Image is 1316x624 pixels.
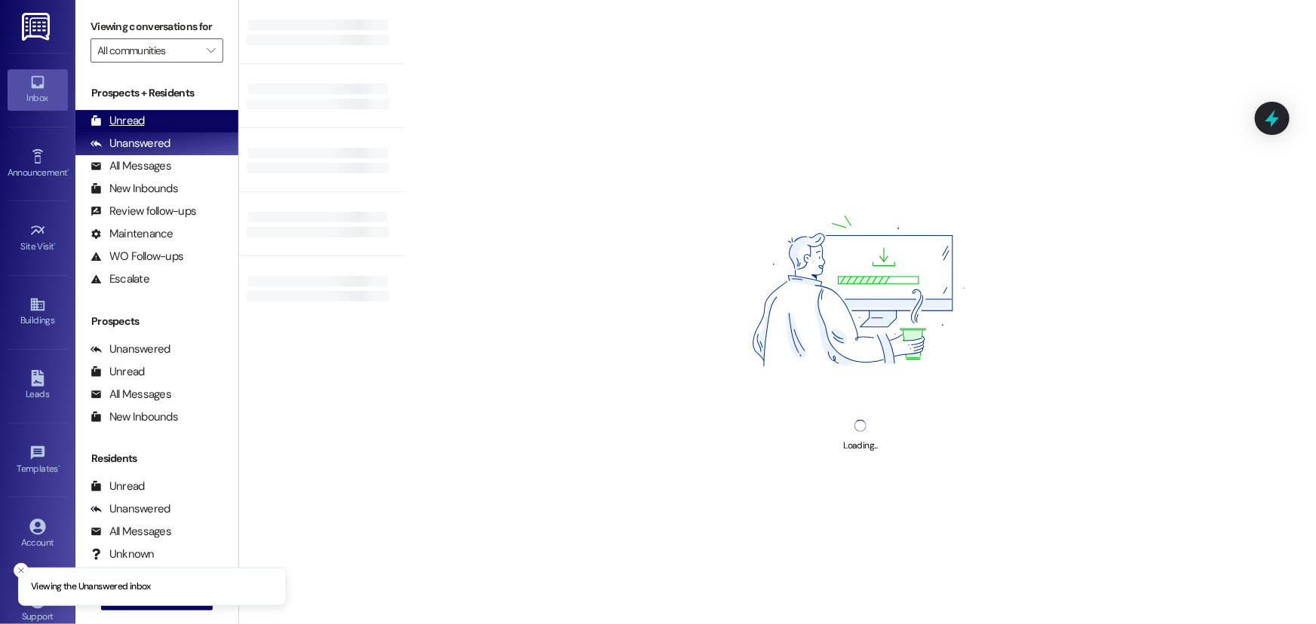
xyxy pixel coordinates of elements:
[22,13,53,41] img: ResiDesk Logo
[90,364,145,380] div: Unread
[75,451,238,466] div: Residents
[90,113,145,129] div: Unread
[90,341,170,357] div: Unanswered
[207,44,215,57] i: 
[844,438,878,454] div: Loading...
[8,69,68,110] a: Inbox
[90,181,178,197] div: New Inbounds
[90,387,171,402] div: All Messages
[90,203,196,219] div: Review follow-ups
[31,580,151,594] p: Viewing the Unanswered inbox
[8,218,68,258] a: Site Visit •
[90,524,171,540] div: All Messages
[8,440,68,481] a: Templates •
[90,249,183,265] div: WO Follow-ups
[8,366,68,406] a: Leads
[90,136,170,151] div: Unanswered
[90,15,223,38] label: Viewing conversations for
[14,563,29,578] button: Close toast
[90,271,149,287] div: Escalate
[75,85,238,101] div: Prospects + Residents
[8,514,68,555] a: Account
[8,292,68,332] a: Buildings
[90,479,145,494] div: Unread
[75,314,238,329] div: Prospects
[67,165,69,176] span: •
[90,409,178,425] div: New Inbounds
[90,158,171,174] div: All Messages
[58,461,60,472] span: •
[97,38,199,63] input: All communities
[54,239,57,249] span: •
[90,546,155,562] div: Unknown
[90,501,170,517] div: Unanswered
[90,226,173,242] div: Maintenance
